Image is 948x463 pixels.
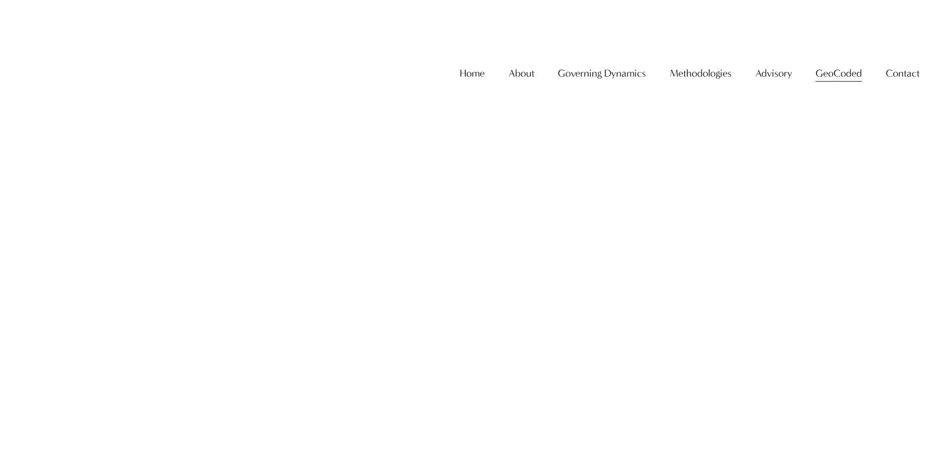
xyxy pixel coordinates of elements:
a: folder dropdown [755,63,792,84]
span: GeoCoded [816,64,862,83]
a: folder dropdown [886,63,920,84]
a: folder dropdown [670,63,732,84]
span: Contact [886,64,920,83]
a: folder dropdown [558,63,646,84]
a: folder dropdown [816,63,862,84]
span: Advisory [755,64,792,83]
span: Methodologies [670,64,732,83]
a: Home [460,63,485,84]
span: Governing Dynamics [558,64,646,83]
a: folder dropdown [509,63,534,84]
span: About [509,64,534,83]
img: Christopher Sanchez &amp; Co. [28,27,120,119]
